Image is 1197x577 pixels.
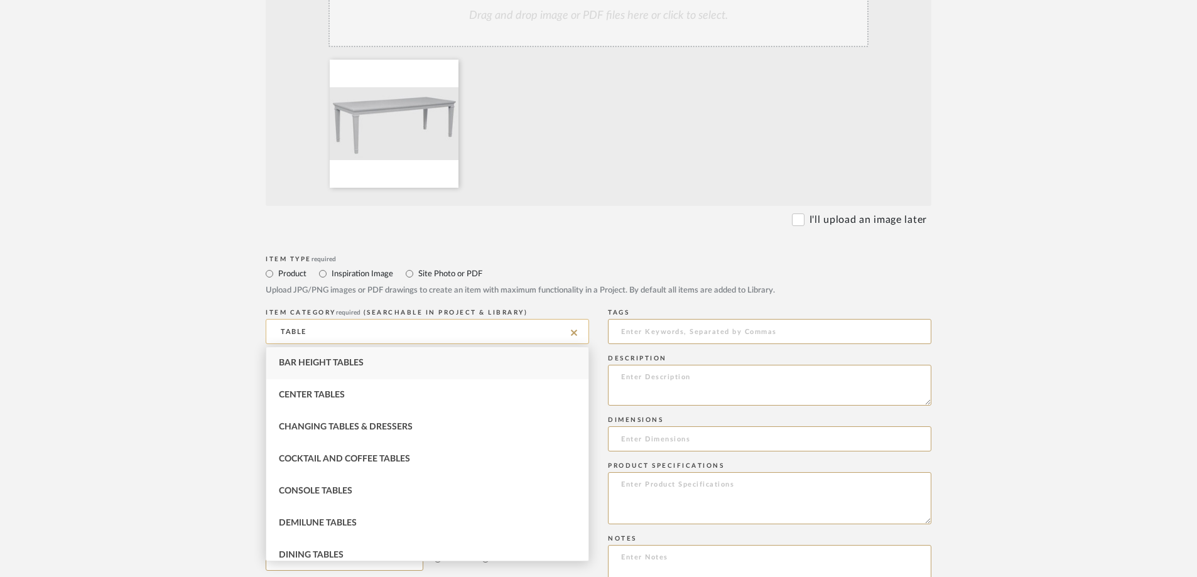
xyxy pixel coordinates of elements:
input: Type a category to search and select [266,319,589,344]
span: Cocktail and Coffee Tables [279,455,410,463]
span: required [336,310,360,316]
label: Inspiration Image [330,267,393,281]
label: Product [277,267,306,281]
div: ITEM CATEGORY [266,309,589,316]
span: Demilune Tables [279,519,357,527]
div: Dimensions [608,416,931,424]
label: I'll upload an image later [810,212,927,227]
div: Item Type [266,256,931,263]
div: Upload JPG/PNG images or PDF drawings to create an item with maximum functionality in a Project. ... [266,284,931,297]
span: Changing Tables & Dressers [279,423,413,431]
div: Tags [608,309,931,316]
span: Dining Tables [279,551,344,559]
span: (Searchable in Project & Library) [364,310,528,316]
div: Notes [608,535,931,542]
input: Enter Keywords, Separated by Commas [608,319,931,344]
span: Console Tables [279,487,352,495]
span: required [311,256,336,262]
span: Center Tables [279,391,345,399]
label: Site Photo or PDF [417,267,482,281]
div: Description [608,355,931,362]
input: Enter Dimensions [608,426,931,451]
span: Bar Height Tables [279,359,364,367]
div: Product Specifications [608,462,931,470]
mat-radio-group: Select item type [266,266,931,281]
